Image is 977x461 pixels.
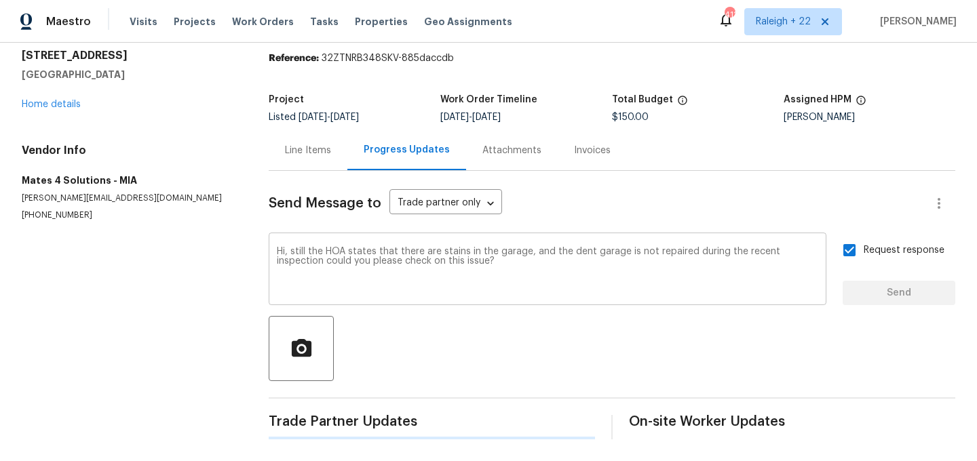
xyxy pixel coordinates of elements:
span: [DATE] [472,113,501,122]
div: 411 [725,8,734,22]
div: Progress Updates [364,143,450,157]
span: Raleigh + 22 [756,15,811,28]
span: The total cost of line items that have been proposed by Opendoor. This sum includes line items th... [677,95,688,113]
span: Properties [355,15,408,28]
div: [PERSON_NAME] [784,113,955,122]
div: 32ZTNRB348SKV-885daccdb [269,52,955,65]
textarea: Hi, still the HOA states that there are stains in the garage, and the dent garage is not repaired... [277,247,818,294]
p: [PERSON_NAME][EMAIL_ADDRESS][DOMAIN_NAME] [22,193,236,204]
span: [DATE] [330,113,359,122]
div: Line Items [285,144,331,157]
b: Reference: [269,54,319,63]
h5: Assigned HPM [784,95,851,104]
span: Maestro [46,15,91,28]
span: The hpm assigned to this work order. [856,95,866,113]
div: Attachments [482,144,541,157]
h5: Project [269,95,304,104]
span: Geo Assignments [424,15,512,28]
span: Tasks [310,17,339,26]
span: - [440,113,501,122]
span: [PERSON_NAME] [875,15,957,28]
h5: Total Budget [612,95,673,104]
div: Trade partner only [389,193,502,215]
a: Home details [22,100,81,109]
span: Visits [130,15,157,28]
span: [DATE] [299,113,327,122]
h2: [STREET_ADDRESS] [22,49,236,62]
h5: [GEOGRAPHIC_DATA] [22,68,236,81]
div: Invoices [574,144,611,157]
span: - [299,113,359,122]
span: $150.00 [612,113,649,122]
span: Listed [269,113,359,122]
h5: Work Order Timeline [440,95,537,104]
h5: Mates 4 Solutions - MIA [22,174,236,187]
span: Work Orders [232,15,294,28]
span: Trade Partner Updates [269,415,595,428]
span: Request response [864,243,944,258]
span: [DATE] [440,113,469,122]
span: Send Message to [269,197,381,210]
span: On-site Worker Updates [629,415,955,428]
h4: Vendor Info [22,144,236,157]
span: Projects [174,15,216,28]
p: [PHONE_NUMBER] [22,209,236,221]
